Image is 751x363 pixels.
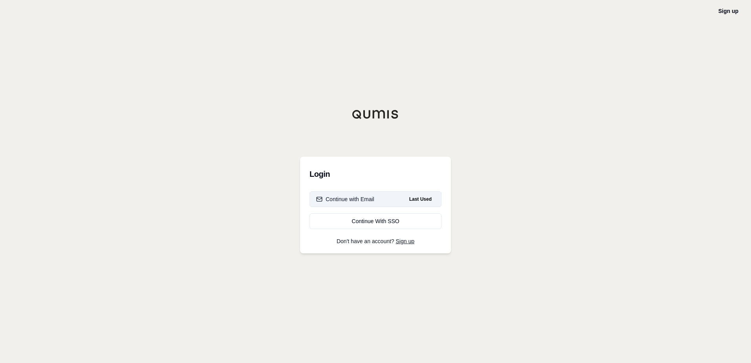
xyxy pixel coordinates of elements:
[310,166,441,182] h3: Login
[310,191,441,207] button: Continue with EmailLast Used
[310,238,441,244] p: Don't have an account?
[352,110,399,119] img: Qumis
[310,213,441,229] a: Continue With SSO
[316,217,435,225] div: Continue With SSO
[396,238,414,244] a: Sign up
[316,195,374,203] div: Continue with Email
[406,194,435,204] span: Last Used
[718,8,738,14] a: Sign up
